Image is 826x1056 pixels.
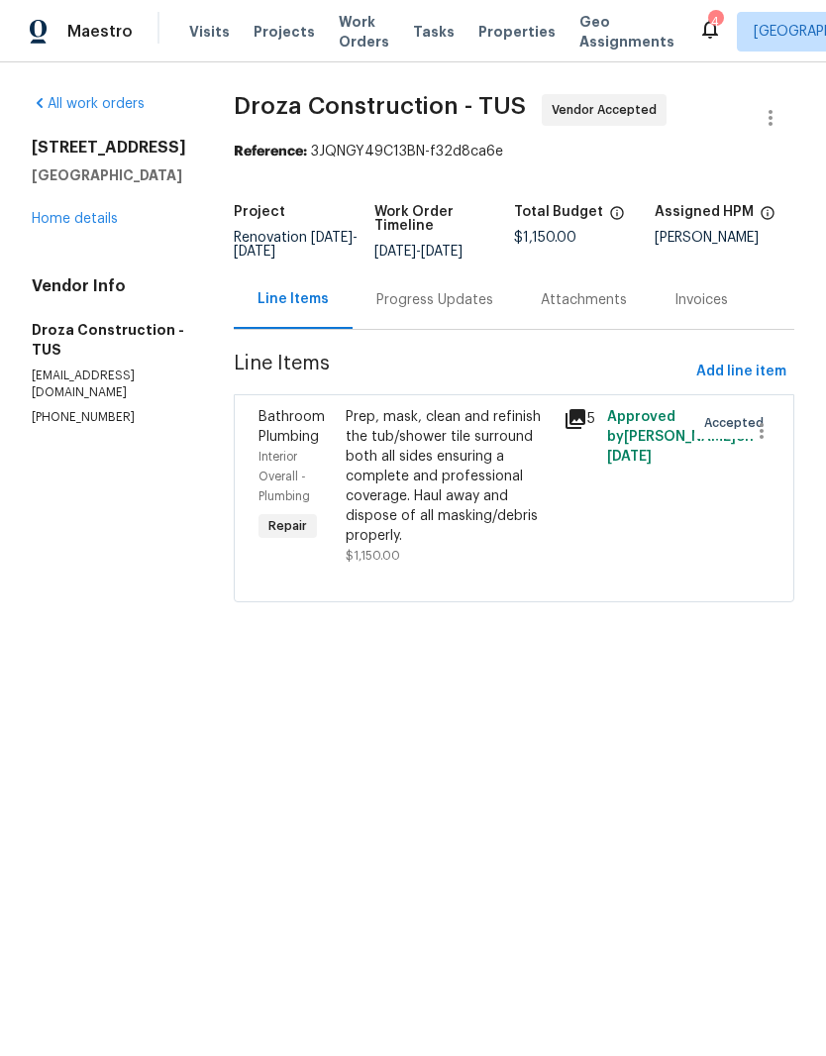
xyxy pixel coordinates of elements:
[655,231,795,245] div: [PERSON_NAME]
[346,407,552,546] div: Prep, mask, clean and refinish the tub/shower tile surround both all sides ensuring a complete an...
[32,276,186,296] h4: Vendor Info
[32,368,186,401] p: [EMAIL_ADDRESS][DOMAIN_NAME]
[413,25,455,39] span: Tasks
[552,100,665,120] span: Vendor Accepted
[655,205,754,219] h5: Assigned HPM
[234,205,285,219] h5: Project
[234,245,275,259] span: [DATE]
[696,360,786,384] span: Add line item
[32,212,118,226] a: Home details
[258,289,329,309] div: Line Items
[32,409,186,426] p: [PHONE_NUMBER]
[32,138,186,158] h2: [STREET_ADDRESS]
[607,410,754,464] span: Approved by [PERSON_NAME] on
[311,231,353,245] span: [DATE]
[258,451,310,502] span: Interior Overall - Plumbing
[260,516,315,536] span: Repair
[421,245,463,259] span: [DATE]
[67,22,133,42] span: Maestro
[376,290,493,310] div: Progress Updates
[708,12,722,32] div: 4
[564,407,595,431] div: 5
[541,290,627,310] div: Attachments
[258,410,325,444] span: Bathroom Plumbing
[579,12,674,52] span: Geo Assignments
[32,165,186,185] h5: [GEOGRAPHIC_DATA]
[607,450,652,464] span: [DATE]
[32,97,145,111] a: All work orders
[704,413,772,433] span: Accepted
[514,231,576,245] span: $1,150.00
[339,12,389,52] span: Work Orders
[346,550,400,562] span: $1,150.00
[234,94,526,118] span: Droza Construction - TUS
[609,205,625,231] span: The total cost of line items that have been proposed by Opendoor. This sum includes line items th...
[234,231,358,259] span: -
[374,245,463,259] span: -
[234,231,358,259] span: Renovation
[514,205,603,219] h5: Total Budget
[478,22,556,42] span: Properties
[760,205,775,231] span: The hpm assigned to this work order.
[234,142,794,161] div: 3JQNGY49C13BN-f32d8ca6e
[374,245,416,259] span: [DATE]
[234,145,307,158] b: Reference:
[254,22,315,42] span: Projects
[234,354,688,390] span: Line Items
[374,205,515,233] h5: Work Order Timeline
[674,290,728,310] div: Invoices
[189,22,230,42] span: Visits
[32,320,186,360] h5: Droza Construction - TUS
[688,354,794,390] button: Add line item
